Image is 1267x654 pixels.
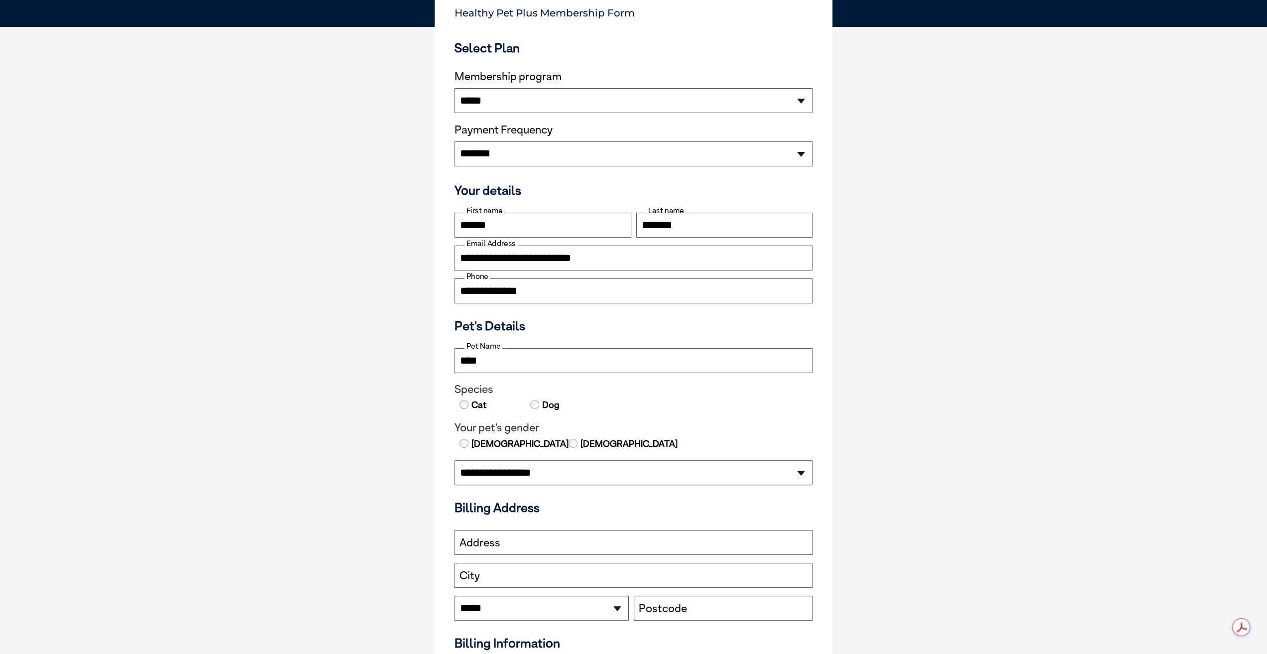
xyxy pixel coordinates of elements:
[455,421,812,434] legend: Your pet's gender
[460,536,500,549] label: Address
[579,437,678,450] label: [DEMOGRAPHIC_DATA]
[646,206,686,215] label: Last name
[464,206,504,215] label: First name
[470,437,569,450] label: [DEMOGRAPHIC_DATA]
[460,569,480,582] label: City
[455,40,812,55] h3: Select Plan
[455,500,812,515] h3: Billing Address
[455,636,812,651] h3: Billing Information
[639,602,687,615] label: Postcode
[455,124,553,136] label: Payment Frequency
[455,2,812,19] p: Healthy Pet Plus Membership Form
[464,272,490,281] label: Phone
[455,70,812,83] label: Membership program
[451,318,816,333] h3: Pet's Details
[455,383,812,396] legend: Species
[470,398,486,411] label: Cat
[541,398,560,411] label: Dog
[455,183,812,198] h3: Your details
[464,239,517,248] label: Email Address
